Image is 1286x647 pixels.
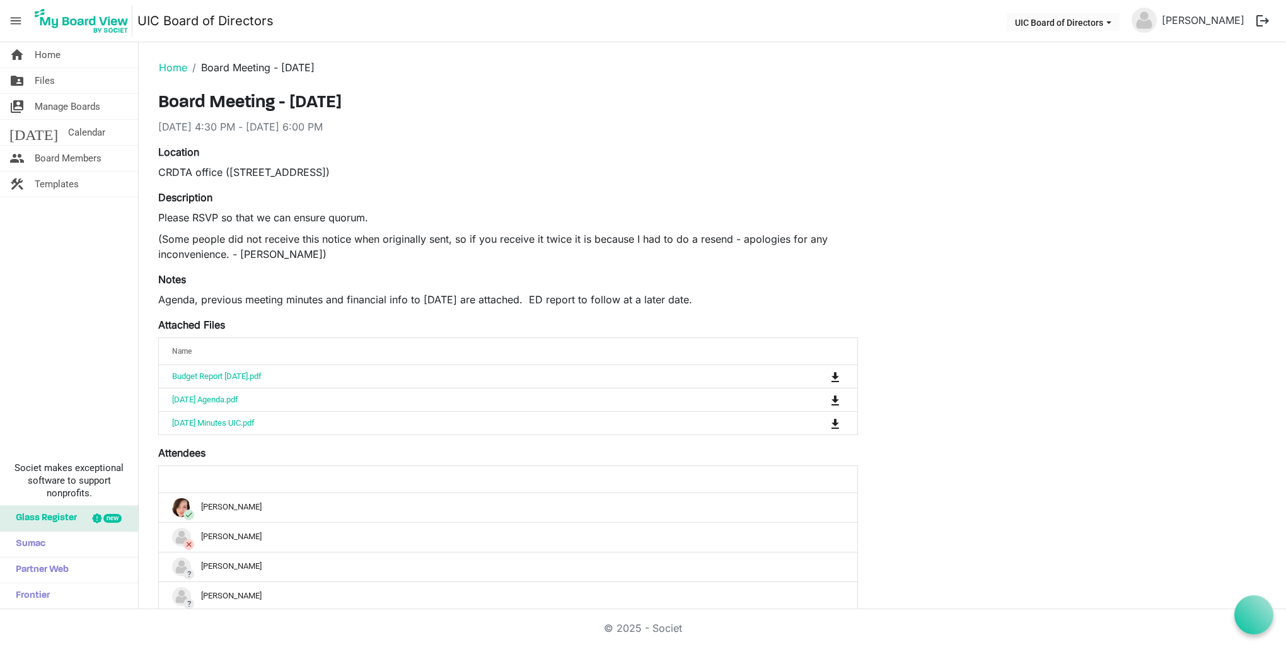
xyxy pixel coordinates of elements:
[158,93,858,114] h3: Board Meeting - [DATE]
[159,61,187,74] a: Home
[35,68,55,93] span: Files
[9,557,69,583] span: Partner Web
[159,365,779,388] td: Budget Report August 2025.pdf is template cell column header Name
[172,557,191,576] img: no-profile-picture.svg
[31,5,132,37] img: My Board View Logo
[159,581,857,611] td: ?Beth Shelton is template cell column header
[172,347,192,356] span: Name
[158,445,206,460] label: Attendees
[159,493,857,522] td: checkAmy Wright is template cell column header
[9,120,58,145] span: [DATE]
[172,395,238,404] a: [DATE] Agenda.pdf
[158,272,186,287] label: Notes
[826,368,844,385] button: Download
[159,388,779,411] td: Sept 24 2025 Agenda.pdf is template cell column header Name
[159,552,857,581] td: ?Andrea Dawe is template cell column header
[172,498,844,517] div: [PERSON_NAME]
[158,231,858,262] p: (Some people did not receive this notice when originally sent, so if you receive it twice it is b...
[183,598,194,609] span: ?
[158,190,212,205] label: Description
[779,411,857,434] td: is Command column column header
[35,94,100,119] span: Manage Boards
[1157,8,1249,33] a: [PERSON_NAME]
[172,587,844,606] div: [PERSON_NAME]
[172,528,191,547] img: no-profile-picture.svg
[159,411,779,434] td: June 18 2025 Minutes UIC.pdf is template cell column header Name
[172,371,262,381] a: Budget Report [DATE].pdf
[9,506,77,531] span: Glass Register
[158,165,858,180] div: CRDTA office ([STREET_ADDRESS])
[779,388,857,411] td: is Command column column header
[779,365,857,388] td: is Command column column header
[31,5,137,37] a: My Board View Logo
[35,42,61,67] span: Home
[172,528,844,547] div: [PERSON_NAME]
[9,583,50,609] span: Frontier
[158,210,858,225] p: Please RSVP so that we can ensure quorum.
[604,622,682,634] a: © 2025 - Societ
[826,414,844,432] button: Download
[35,146,101,171] span: Board Members
[9,68,25,93] span: folder_shared
[158,119,858,134] div: [DATE] 4:30 PM - [DATE] 6:00 PM
[9,42,25,67] span: home
[158,317,225,332] label: Attached Files
[103,514,122,523] div: new
[9,172,25,197] span: construction
[1132,8,1157,33] img: no-profile-picture.svg
[35,172,79,197] span: Templates
[158,292,858,307] p: Agenda, previous meeting minutes and financial info to [DATE] are attached. ED report to follow a...
[826,391,844,409] button: Download
[9,532,45,557] span: Sumac
[172,418,255,428] a: [DATE] Minutes UIC.pdf
[68,120,105,145] span: Calendar
[6,462,132,499] span: Societ makes exceptional software to support nonprofits.
[158,144,199,160] label: Location
[183,539,194,550] span: close
[159,522,857,552] td: closeAndrea Craddock is template cell column header
[1007,13,1120,31] button: UIC Board of Directors dropdownbutton
[137,8,274,33] a: UIC Board of Directors
[187,60,315,75] li: Board Meeting - [DATE]
[9,94,25,119] span: switch_account
[1249,8,1276,34] button: logout
[183,510,194,520] span: check
[4,9,28,33] span: menu
[172,557,844,576] div: [PERSON_NAME]
[172,498,191,517] img: aZda651_YrtB0d3iDw2VWU6hlcmlxgORkYhRWXcu6diS1fUuzblDemDitxXHgJcDUASUXKKMmrJj1lYLVKcG1g_thumb.png
[172,587,191,606] img: no-profile-picture.svg
[183,569,194,580] span: ?
[9,146,25,171] span: people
